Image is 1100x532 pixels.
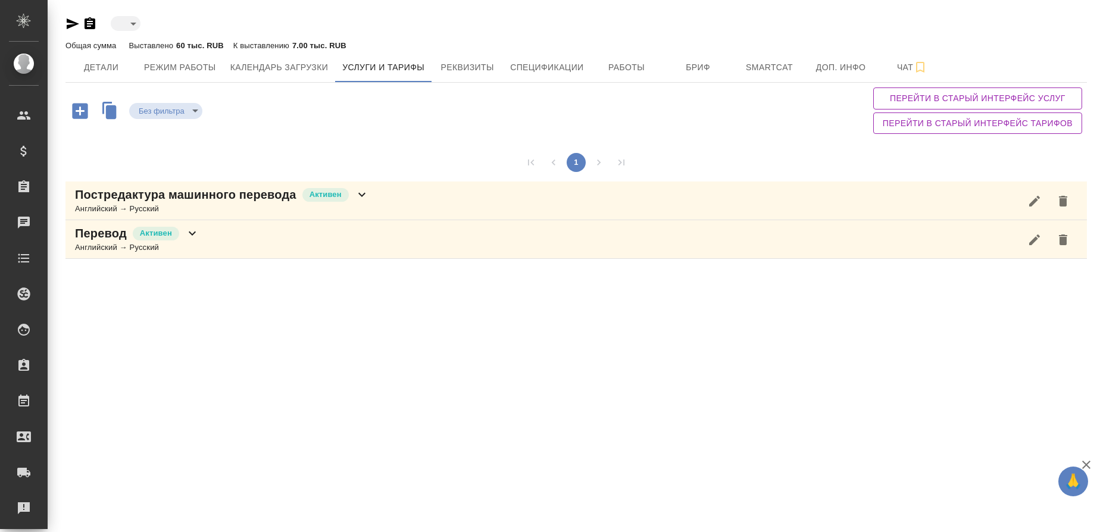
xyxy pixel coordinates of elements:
[111,16,140,31] div: ​
[65,181,1087,220] div: Постредактура машинного переводаАктивенАнглийский → Русский
[510,60,583,75] span: Спецификации
[129,103,202,119] div: ​
[230,60,329,75] span: Календарь загрузки
[598,60,655,75] span: Работы
[75,186,296,203] p: Постредактура машинного перевода
[1058,467,1088,496] button: 🙏
[1049,187,1077,215] button: Удалить услугу
[310,189,342,201] p: Активен
[83,17,97,31] button: Скопировать ссылку
[233,41,292,50] p: К выставлению
[75,203,369,215] div: Английский → Русский
[176,41,224,50] p: 60 тыс. RUB
[812,60,870,75] span: Доп. инфо
[135,106,188,116] button: Без фильтра
[65,17,80,31] button: Скопировать ссылку для ЯМессенджера
[129,41,176,50] p: Выставлено
[1049,226,1077,254] button: Удалить услугу
[873,87,1082,109] button: Перейти в старый интерфейс услуг
[913,60,927,74] svg: Подписаться
[670,60,727,75] span: Бриф
[1063,469,1083,494] span: 🙏
[73,60,130,75] span: Детали
[883,116,1073,131] span: Перейти в старый интерфейс тарифов
[873,112,1082,134] button: Перейти в старый интерфейс тарифов
[1020,187,1049,215] button: Редактировать услугу
[65,41,119,50] p: Общая сумма
[75,242,199,254] div: Английский → Русский
[883,91,1073,106] span: Перейти в старый интерфейс услуг
[96,99,129,126] button: Скопировать услуги другого исполнителя
[884,60,941,75] span: Чат
[520,153,633,172] nav: pagination navigation
[741,60,798,75] span: Smartcat
[292,41,346,50] p: 7.00 тыс. RUB
[439,60,496,75] span: Реквизиты
[64,99,96,123] button: Добавить услугу
[75,225,127,242] p: Перевод
[140,227,172,239] p: Активен
[1020,226,1049,254] button: Редактировать услугу
[342,60,424,75] span: Услуги и тарифы
[65,220,1087,259] div: ПереводАктивенАнглийский → Русский
[144,60,216,75] span: Режим работы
